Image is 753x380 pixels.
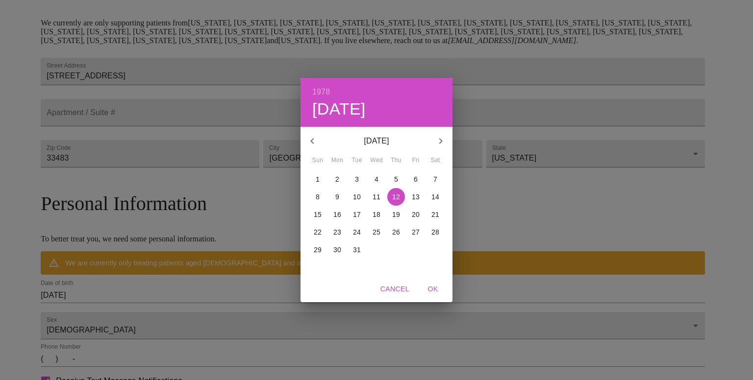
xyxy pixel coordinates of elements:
[309,223,326,241] button: 22
[407,206,425,223] button: 20
[373,227,380,237] p: 25
[353,227,361,237] p: 24
[392,210,400,219] p: 19
[328,241,346,259] button: 30
[368,188,385,206] button: 11
[333,245,341,255] p: 30
[431,192,439,202] p: 14
[412,227,420,237] p: 27
[387,188,405,206] button: 12
[333,210,341,219] p: 16
[376,280,413,298] button: Cancel
[431,227,439,237] p: 28
[316,192,320,202] p: 8
[335,174,339,184] p: 2
[328,188,346,206] button: 9
[314,210,322,219] p: 15
[353,245,361,255] p: 31
[392,227,400,237] p: 26
[355,174,359,184] p: 3
[368,223,385,241] button: 25
[309,206,326,223] button: 15
[309,156,326,166] span: Sun
[412,192,420,202] p: 13
[314,227,322,237] p: 22
[375,174,378,184] p: 4
[348,156,366,166] span: Tue
[348,188,366,206] button: 10
[427,170,444,188] button: 7
[387,223,405,241] button: 26
[316,174,320,184] p: 1
[312,99,366,119] button: [DATE]
[324,135,429,147] p: [DATE]
[309,170,326,188] button: 1
[387,156,405,166] span: Thu
[335,192,339,202] p: 9
[412,210,420,219] p: 20
[314,245,322,255] p: 29
[394,174,398,184] p: 5
[328,206,346,223] button: 16
[407,223,425,241] button: 27
[427,156,444,166] span: Sat
[309,241,326,259] button: 29
[414,174,418,184] p: 6
[312,85,330,99] button: 1978
[348,170,366,188] button: 3
[353,192,361,202] p: 10
[348,223,366,241] button: 24
[407,170,425,188] button: 6
[427,223,444,241] button: 28
[417,280,449,298] button: OK
[392,192,400,202] p: 12
[427,206,444,223] button: 21
[368,170,385,188] button: 4
[353,210,361,219] p: 17
[431,210,439,219] p: 21
[348,241,366,259] button: 31
[328,223,346,241] button: 23
[368,206,385,223] button: 18
[348,206,366,223] button: 17
[328,170,346,188] button: 2
[387,170,405,188] button: 5
[373,192,380,202] p: 11
[373,210,380,219] p: 18
[427,188,444,206] button: 14
[380,283,409,295] span: Cancel
[333,227,341,237] p: 23
[407,156,425,166] span: Fri
[433,174,437,184] p: 7
[407,188,425,206] button: 13
[309,188,326,206] button: 8
[387,206,405,223] button: 19
[368,156,385,166] span: Wed
[421,283,445,295] span: OK
[328,156,346,166] span: Mon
